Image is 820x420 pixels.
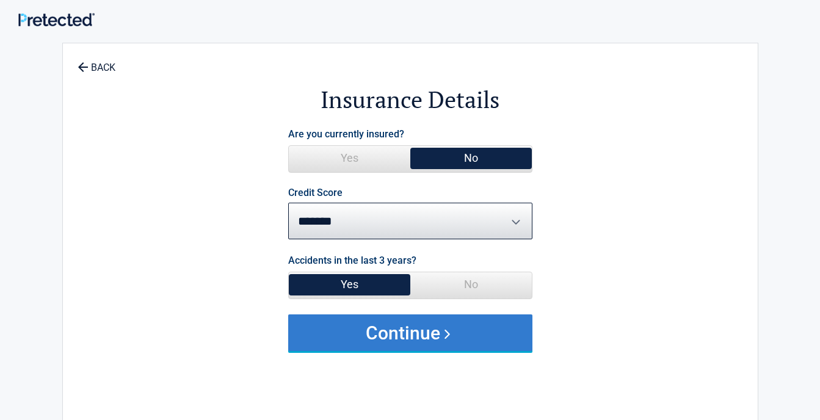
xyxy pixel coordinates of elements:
span: No [410,146,532,170]
label: Are you currently insured? [288,126,404,142]
span: Yes [289,146,410,170]
button: Continue [288,314,532,351]
span: Yes [289,272,410,297]
a: BACK [75,51,118,73]
img: Main Logo [18,13,95,27]
label: Credit Score [288,188,343,198]
label: Accidents in the last 3 years? [288,252,416,269]
span: No [410,272,532,297]
h2: Insurance Details [130,84,691,115]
